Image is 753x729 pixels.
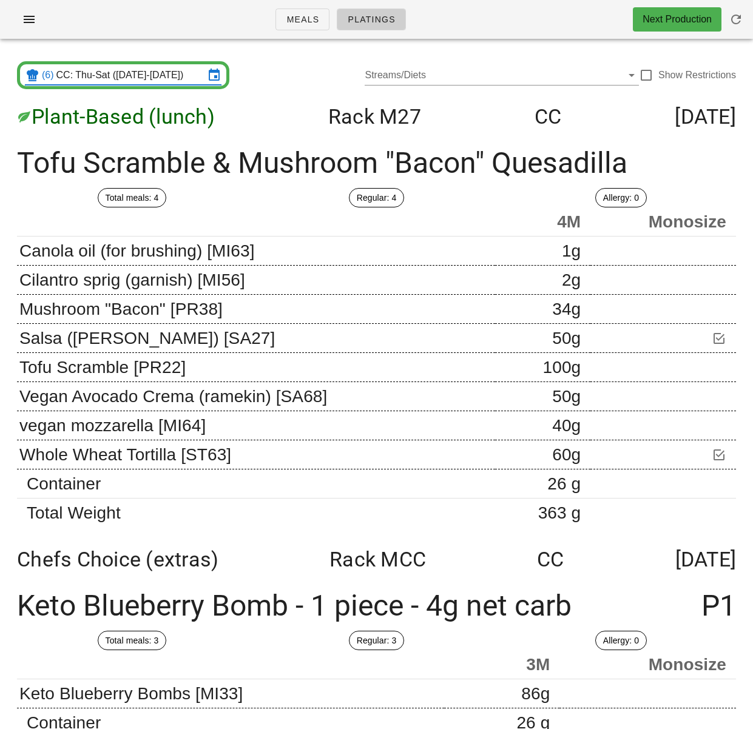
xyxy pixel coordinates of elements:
[17,440,495,469] td: Whole Wheat Tortilla [ST63]
[17,295,495,324] td: Mushroom "Bacon" [PR38]
[7,537,746,581] div: Chefs Choice (extras) Rack MCC CC [DATE]
[562,241,581,260] span: 1g
[552,387,581,406] span: 50g
[590,207,736,237] th: Monosize
[357,631,397,650] span: Regular: 3
[17,237,495,266] td: Canola oil (for brushing) [MI63]
[17,324,495,353] td: Salsa ([PERSON_NAME]) [SA27]
[17,353,495,382] td: Tofu Scramble [PR22]
[106,631,159,650] span: Total meals: 3
[32,104,215,129] span: Plant-Based (lunch)
[552,445,581,464] span: 60g
[286,15,319,24] span: Meals
[658,69,736,81] label: Show Restrictions
[337,8,405,30] a: Platings
[643,12,712,27] div: Next Production
[17,411,495,440] td: vegan mozzarella [MI64]
[562,270,581,289] span: 2g
[17,266,495,295] td: Cilantro sprig (garnish) [MI56]
[42,69,56,81] div: (6)
[552,329,581,348] span: 50g
[17,679,444,708] td: Keto Blueberry Bombs [MI33]
[495,469,590,499] td: 26 g
[17,499,495,528] td: Total Weight
[603,631,639,650] span: Allergy: 0
[603,189,639,207] span: Allergy: 0
[7,95,746,138] div: Rack M27 CC [DATE]
[365,66,638,85] div: Streams/Diets
[7,581,746,631] div: Keto Blueberry Bomb - 1 piece - 4g net carb
[543,358,581,377] span: 100g
[106,189,159,207] span: Total meals: 4
[521,684,550,703] span: 86g
[495,499,590,528] td: 363 g
[7,138,746,188] div: Tofu Scramble & Mushroom "Bacon" Quesadilla
[552,416,581,435] span: 40g
[275,8,329,30] a: Meals
[357,189,397,207] span: Regular: 4
[701,591,736,621] span: P1
[17,469,495,499] td: Container
[444,650,559,679] th: 3M
[552,300,581,318] span: 34g
[17,382,495,411] td: Vegan Avocado Crema (ramekin) [SA68]
[559,650,736,679] th: Monosize
[495,207,590,237] th: 4M
[347,15,395,24] span: Platings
